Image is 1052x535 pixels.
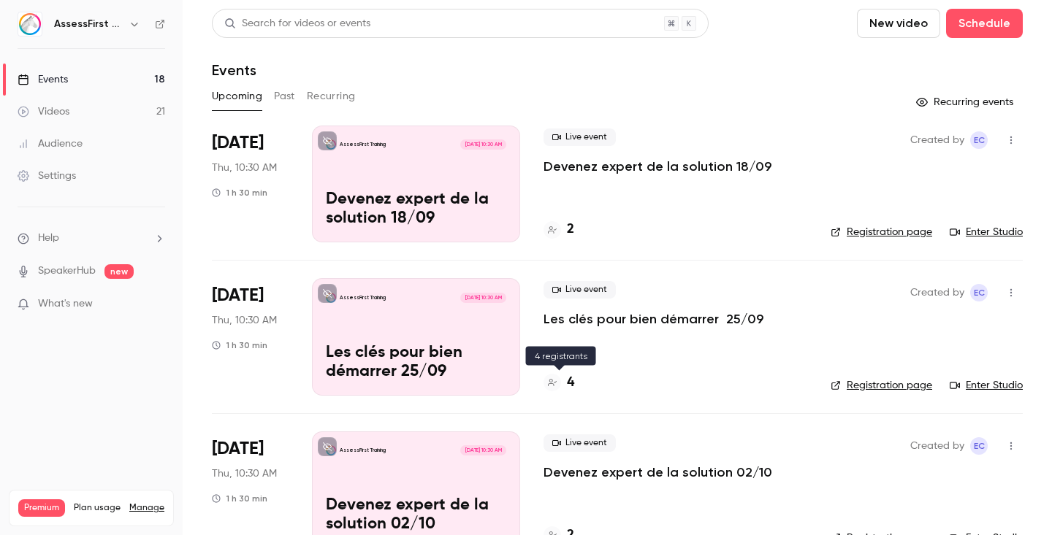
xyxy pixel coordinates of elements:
a: SpeakerHub [38,263,96,279]
p: AssessFirst Training [340,447,386,454]
li: help-dropdown-opener [18,231,165,246]
span: EC [974,131,985,149]
div: 1 h 30 min [212,187,267,199]
span: Premium [18,499,65,517]
div: Settings [18,169,76,183]
span: Live event [544,128,616,146]
span: Live event [544,281,616,299]
div: Sep 25 Thu, 10:30 AM (Europe/Paris) [212,278,289,395]
button: Schedule [946,9,1023,38]
a: Enter Studio [950,378,1023,393]
div: Events [18,72,68,87]
span: Live event [544,434,616,452]
div: Audience [18,136,83,151]
a: Devenez expert de la solution 02/10 [544,463,772,481]
h4: 4 [567,373,574,393]
a: Enter Studio [950,225,1023,239]
button: Past [274,85,295,108]
div: Videos [18,104,69,119]
span: Thu, 10:30 AM [212,313,277,328]
span: EC [974,437,985,455]
span: Help [38,231,59,246]
p: AssessFirst Training [340,141,386,148]
p: Devenez expert de la solution 18/09 [326,190,506,228]
p: AssessFirst Training [340,294,386,301]
div: 1 h 30 min [212,493,267,504]
span: Created by [910,284,964,301]
span: EC [974,284,985,301]
button: New video [857,9,940,38]
span: Emmanuelle Cortes [970,131,988,149]
span: [DATE] 10:30 AM [460,139,506,150]
div: Search for videos or events [224,16,370,31]
a: Devenez expert de la solution 18/09 [544,158,771,175]
a: Registration page [831,225,932,239]
span: Emmanuelle Cortes [970,437,988,455]
span: Emmanuelle Cortes [970,284,988,301]
span: [DATE] 10:30 AM [460,445,506,455]
span: Created by [910,437,964,455]
div: Sep 18 Thu, 10:30 AM (Europe/Paris) [212,126,289,242]
span: [DATE] [212,437,264,461]
span: Thu, 10:30 AM [212,466,277,481]
p: Les clés pour bien démarrer 25/09 [326,344,506,382]
a: Les clés pour bien démarrer 25/09 [544,310,763,328]
iframe: Noticeable Trigger [148,298,165,311]
button: Recurring [307,85,356,108]
h1: Events [212,61,256,79]
a: Registration page [831,378,932,393]
span: [DATE] [212,131,264,155]
span: [DATE] [212,284,264,307]
span: new [104,264,134,279]
span: [DATE] 10:30 AM [460,293,506,303]
a: Manage [129,502,164,514]
h4: 2 [567,220,574,239]
a: Les clés pour bien démarrer 25/09AssessFirst Training[DATE] 10:30 AMLes clés pour bien démarrer 2... [312,278,520,395]
span: Thu, 10:30 AM [212,161,277,175]
button: Recurring events [910,91,1023,114]
span: What's new [38,296,93,312]
button: Upcoming [212,85,262,108]
span: Created by [910,131,964,149]
p: Devenez expert de la solution 02/10 [326,496,506,534]
div: 1 h 30 min [212,339,267,351]
a: Devenez expert de la solution 18/09AssessFirst Training[DATE] 10:30 AMDevenez expert de la soluti... [312,126,520,242]
h6: AssessFirst Training [54,17,123,31]
img: AssessFirst Training [18,12,42,36]
a: 4 [544,373,574,393]
a: 2 [544,220,574,239]
span: Plan usage [74,502,121,514]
